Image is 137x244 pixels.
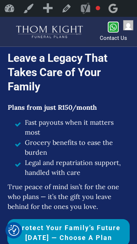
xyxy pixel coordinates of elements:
[100,35,127,42] p: Contact Us
[8,103,97,112] span: Plans from just R150/month
[8,51,129,94] h1: Leave a Legacy That Takes Care of Your Family
[25,117,126,137] span: Fast payouts when it matters most
[118,17,137,34] a: Howdy,
[25,158,126,177] span: Legal and repatriation support, handled with care
[25,138,126,157] span: Grocery benefits to ease the burden
[8,225,19,236] button: Consent Preferences
[8,225,19,236] img: Revisit consent button
[11,223,126,243] span: Protect Your Family’s Future [DATE] — Choose a Plan
[96,6,100,10] div: Focus keyphrase not set
[8,183,119,211] span: True peace of mind isn’t for the one who plans — it’s the gift you leave behind for the ones you ...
